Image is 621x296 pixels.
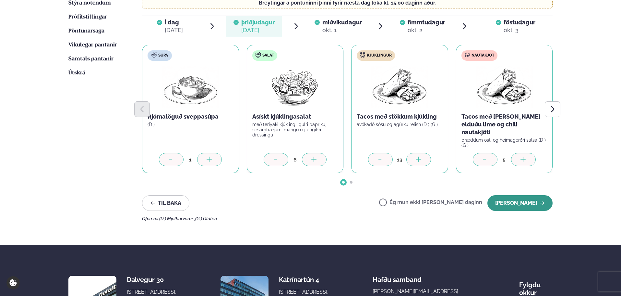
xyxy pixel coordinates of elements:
[288,156,302,163] div: 6
[68,42,117,48] span: Vikulegar pantanir
[68,13,107,21] a: Prófílstillingar
[408,26,445,34] div: okt. 2
[360,52,365,58] img: chicken.svg
[68,55,113,63] a: Samtals pantanir
[142,195,189,211] button: Til baka
[68,70,85,76] span: Útskrá
[472,53,494,58] span: Nautakjöt
[266,66,324,108] img: Salad.png
[151,52,157,58] img: soup.svg
[68,27,104,35] a: Pöntunarsaga
[408,19,445,26] span: fimmtudagur
[461,137,547,148] p: bræddum osti og heimagerðri salsa (D ) (G )
[184,156,197,163] div: 1
[497,156,511,163] div: 5
[134,101,150,117] button: Previous slide
[342,181,345,184] span: Go to slide 1
[465,52,470,58] img: beef.svg
[461,113,547,136] p: Tacos með [PERSON_NAME] elduðu lime og chili nautakjöti
[504,26,535,34] div: okt. 3
[279,276,330,284] div: Katrínartún 4
[367,53,392,58] span: Kjúklingur
[68,56,113,62] span: Samtals pantanir
[373,271,422,284] span: Hafðu samband
[68,28,104,34] span: Pöntunarsaga
[142,216,553,221] div: Ofnæmi:
[165,19,183,26] span: Í dag
[350,181,352,184] span: Go to slide 2
[68,14,107,20] span: Prófílstillingar
[165,26,183,34] div: [DATE]
[159,216,195,221] span: (D ) Mjólkurvörur ,
[148,122,233,127] p: (D )
[195,216,217,221] span: (G ) Glúten
[162,66,219,108] img: Soup.png
[476,66,533,108] img: Wraps.png
[322,19,362,26] span: miðvikudagur
[256,52,261,58] img: salad.svg
[487,195,553,211] button: [PERSON_NAME]
[6,276,20,290] a: Cookie settings
[241,19,275,26] span: þriðjudagur
[357,122,443,127] p: avókadó sósu og agúrku relish (D ) (G )
[262,53,274,58] span: Salat
[252,122,338,137] p: með teriyaki kjúklingi, gulri papriku, sesamfræjum, mangó og engifer dressingu
[545,101,560,117] button: Next slide
[322,26,362,34] div: okt. 1
[504,19,535,26] span: föstudagur
[241,26,275,34] div: [DATE]
[149,0,546,6] p: Breytingar á pöntuninni þinni fyrir næsta dag loka kl. 15:00 daginn áður.
[158,53,168,58] span: Súpa
[68,69,85,77] a: Útskrá
[127,276,178,284] div: Dalvegur 30
[68,0,111,6] span: Stýra notendum
[371,66,428,108] img: Wraps.png
[393,156,406,163] div: 13
[68,41,117,49] a: Vikulegar pantanir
